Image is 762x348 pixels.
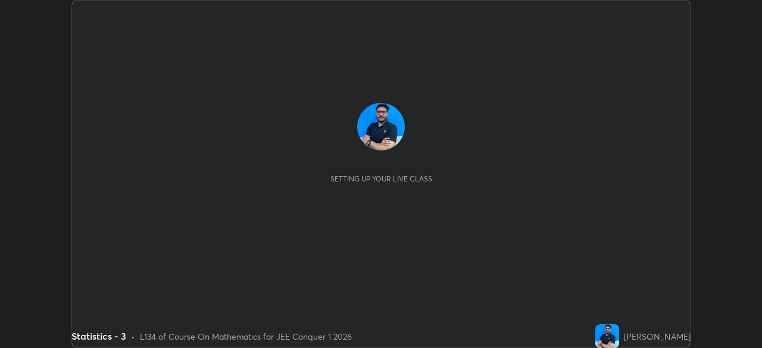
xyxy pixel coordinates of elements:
[140,330,352,343] div: L134 of Course On Mathematics for JEE Conquer 1 2026
[330,174,432,183] div: Setting up your live class
[595,324,619,348] img: ab24a058a92a4a82a9f905d27f7b9411.jpg
[357,103,405,151] img: ab24a058a92a4a82a9f905d27f7b9411.jpg
[131,330,135,343] div: •
[624,330,691,343] div: [PERSON_NAME]
[71,329,126,343] div: Statistics - 3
